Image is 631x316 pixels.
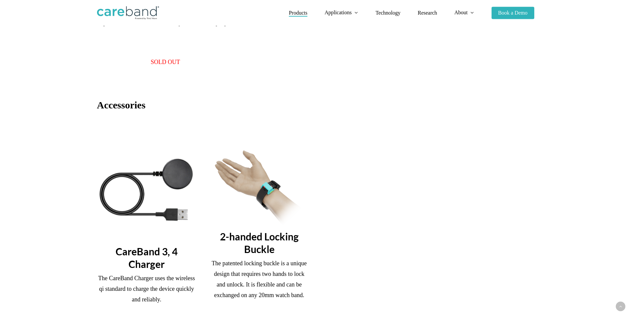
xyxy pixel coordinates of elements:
[97,6,159,20] img: CareBand
[454,10,468,15] span: About
[97,245,196,270] h3: CareBand 3, 4 Charger
[97,273,196,314] p: The CareBand Charger uses the wireless qi standard to charge the device quickly and reliably.
[418,10,437,16] a: Research
[289,10,307,16] a: Products
[210,258,309,300] p: The patented locking buckle is a unique design that requires two hands to lock and unlock. It is ...
[376,10,400,16] a: Technology
[325,10,352,15] span: Applications
[210,230,309,255] h3: 2-handed Locking Buckle
[151,59,180,65] span: SOLD OUT
[325,10,358,16] a: Applications
[492,10,534,16] a: Book a Demo
[97,99,534,111] h3: Accessories
[454,10,474,16] a: About
[616,302,625,311] a: Back to top
[498,10,528,16] span: Book a Demo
